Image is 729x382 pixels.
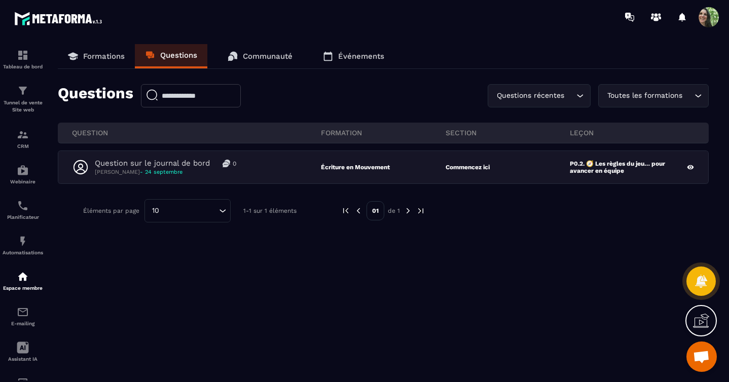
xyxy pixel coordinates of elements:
[17,235,29,247] img: automations
[217,44,303,68] a: Communauté
[605,90,684,101] span: Toutes les formations
[3,192,43,227] a: schedulerschedulerPlanificateur
[3,334,43,369] a: Assistant IA
[3,250,43,255] p: Automatisations
[135,44,207,68] a: Questions
[566,90,574,101] input: Search for option
[321,164,445,171] p: Écriture en Mouvement
[313,44,394,68] a: Événements
[149,205,163,216] span: 10
[95,168,236,176] p: [PERSON_NAME]
[3,121,43,157] a: formationformationCRM
[160,51,197,60] p: Questions
[446,164,490,171] p: Commencez ici
[494,90,566,101] span: Questions récentes
[17,306,29,318] img: email
[83,52,125,61] p: Formations
[58,44,135,68] a: Formations
[570,160,687,174] p: P0.2. 🧭 Les règles du jeu… pour avancer en équipe
[488,84,591,107] div: Search for option
[321,128,446,137] p: FORMATION
[14,9,105,28] img: logo
[3,285,43,291] p: Espace membre
[17,85,29,97] img: formation
[338,52,384,61] p: Événements
[144,199,231,222] div: Search for option
[3,157,43,192] a: automationsautomationsWebinaire
[3,321,43,326] p: E-mailing
[95,159,210,168] p: Question sur le journal de bord
[3,42,43,77] a: formationformationTableau de bord
[416,206,425,215] img: next
[3,143,43,149] p: CRM
[341,206,350,215] img: prev
[17,271,29,283] img: automations
[3,214,43,220] p: Planificateur
[3,356,43,362] p: Assistant IA
[223,160,230,167] img: messages
[570,128,695,137] p: leçon
[354,206,363,215] img: prev
[446,128,570,137] p: section
[17,129,29,141] img: formation
[58,84,133,107] p: Questions
[17,164,29,176] img: automations
[72,128,321,137] p: QUESTION
[140,169,183,175] span: - 24 septembre
[243,52,293,61] p: Communauté
[598,84,709,107] div: Search for option
[233,160,236,168] p: 0
[17,49,29,61] img: formation
[388,207,400,215] p: de 1
[3,64,43,69] p: Tableau de bord
[3,99,43,113] p: Tunnel de vente Site web
[3,179,43,184] p: Webinaire
[83,207,139,214] p: Éléments par page
[3,263,43,298] a: automationsautomationsEspace membre
[686,341,717,372] div: Ouvrir le chat
[17,200,29,212] img: scheduler
[367,201,384,220] p: 01
[163,205,216,216] input: Search for option
[3,227,43,263] a: automationsautomationsAutomatisations
[3,77,43,121] a: formationformationTunnel de vente Site web
[404,206,413,215] img: next
[3,298,43,334] a: emailemailE-mailing
[684,90,692,101] input: Search for option
[243,207,297,214] p: 1-1 sur 1 éléments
